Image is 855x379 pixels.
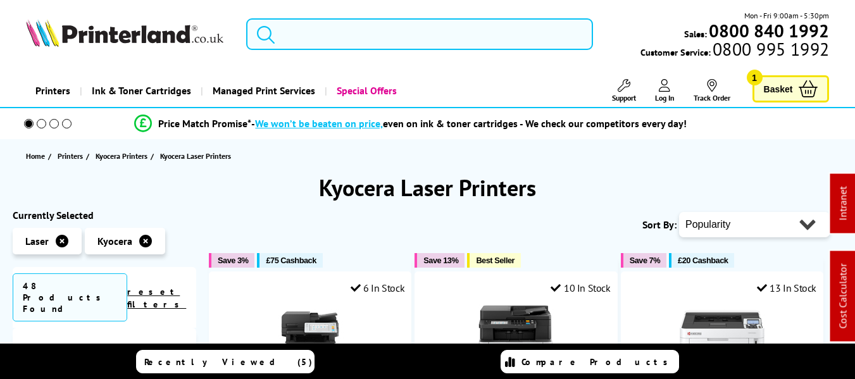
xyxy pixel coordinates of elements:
span: Log In [655,93,675,103]
a: 0800 840 1992 [707,25,829,37]
span: Printers [58,149,83,163]
a: Basket 1 [752,75,830,103]
div: 6 In Stock [351,282,405,294]
div: 13 In Stock [757,282,816,294]
a: Ink & Toner Cartridges [80,75,201,107]
a: Compare Products [501,350,679,373]
span: Price Match Promise* [158,117,251,130]
a: reset filters [127,286,186,310]
a: Printerland Logo [26,19,231,49]
span: £75 Cashback [266,256,316,265]
button: Save 3% [209,253,254,268]
span: Recently Viewed (5) [144,356,313,368]
span: Laser [25,235,49,247]
a: Intranet [837,187,849,221]
button: £75 Cashback [257,253,322,268]
span: Kyocera [97,235,132,247]
span: Save 7% [630,256,660,265]
span: Support [612,93,636,103]
a: Special Offers [325,75,406,107]
div: 10 In Stock [551,282,610,294]
span: Basket [764,80,793,97]
a: Cost Calculator [837,264,849,329]
h1: Kyocera Laser Printers [13,173,842,202]
a: Home [26,149,48,163]
span: 1 [747,70,763,85]
div: Currently Selected [13,209,196,221]
span: Mon - Fri 9:00am - 5:30pm [744,9,829,22]
div: - even on ink & toner cartridges - We check our competitors every day! [251,117,687,130]
button: £20 Cashback [669,253,734,268]
img: Printerland Logo [26,19,223,47]
span: Best Seller [476,256,515,265]
a: Track Order [694,79,730,103]
button: Save 7% [621,253,666,268]
button: Save 13% [415,253,465,268]
span: £20 Cashback [678,256,728,265]
a: Printers [58,149,86,163]
li: modal_Promise [6,113,815,135]
a: Kyocera Printers [96,149,151,163]
span: 48 Products Found [13,273,127,321]
a: Managed Print Services [201,75,325,107]
span: Ink & Toner Cartridges [92,75,191,107]
span: Kyocera Printers [96,149,147,163]
span: Save 3% [218,256,248,265]
span: Save 13% [423,256,458,265]
span: Sales: [684,28,707,40]
a: Recently Viewed (5) [136,350,315,373]
span: We won’t be beaten on price, [255,117,383,130]
span: Sort By: [642,218,677,231]
b: 0800 840 1992 [709,19,829,42]
a: Support [612,79,636,103]
span: Customer Service: [640,43,829,58]
a: Log In [655,79,675,103]
a: Printers [26,75,80,107]
span: 0800 995 1992 [711,43,829,55]
span: Kyocera Laser Printers [160,151,231,161]
span: Compare Products [521,356,675,368]
button: Best Seller [467,253,521,268]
